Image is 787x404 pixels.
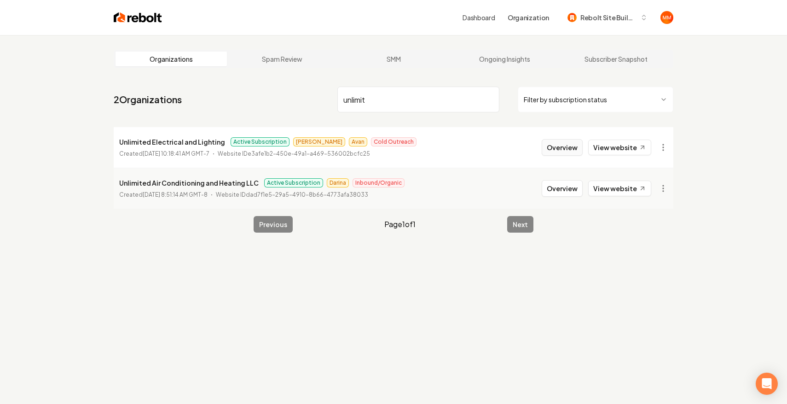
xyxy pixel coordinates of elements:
input: Search by name or ID [337,87,499,112]
span: Active Subscription [231,137,289,146]
span: [PERSON_NAME] [293,137,345,146]
a: SMM [338,52,449,66]
p: Website ID dad7f1e5-29a5-4910-8b66-4773afa38033 [216,190,368,199]
a: Organizations [116,52,227,66]
span: Page 1 of 1 [384,219,416,230]
time: [DATE] 8:51:14 AM GMT-8 [143,191,208,198]
a: Ongoing Insights [449,52,561,66]
span: Rebolt Site Builder [580,13,637,23]
a: Subscriber Snapshot [560,52,671,66]
span: Avan [349,137,367,146]
span: Active Subscription [264,178,323,187]
p: Created [119,190,208,199]
a: View website [588,140,651,155]
p: Created [119,149,209,158]
button: Overview [542,180,583,197]
a: Dashboard [463,13,495,22]
button: Overview [542,139,583,156]
div: Open Intercom Messenger [756,373,778,395]
span: Inbound/Organic [353,178,405,187]
a: View website [588,181,651,196]
a: 2Organizations [114,93,182,106]
button: Open user button [660,11,673,24]
span: Cold Outreach [371,137,417,146]
img: Rebolt Site Builder [567,13,577,22]
time: [DATE] 10:18:41 AM GMT-7 [143,150,209,157]
span: Darina [327,178,349,187]
p: Unlimited Electrical and Lighting [119,136,225,147]
button: Organization [502,9,555,26]
a: Spam Review [227,52,338,66]
img: Rebolt Logo [114,11,162,24]
p: Unlimited Air Conditioning and Heating LLC [119,177,259,188]
p: Website ID e3afe1b2-450e-49a1-a469-536002bcfc25 [218,149,370,158]
img: Matthew Meyer [660,11,673,24]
